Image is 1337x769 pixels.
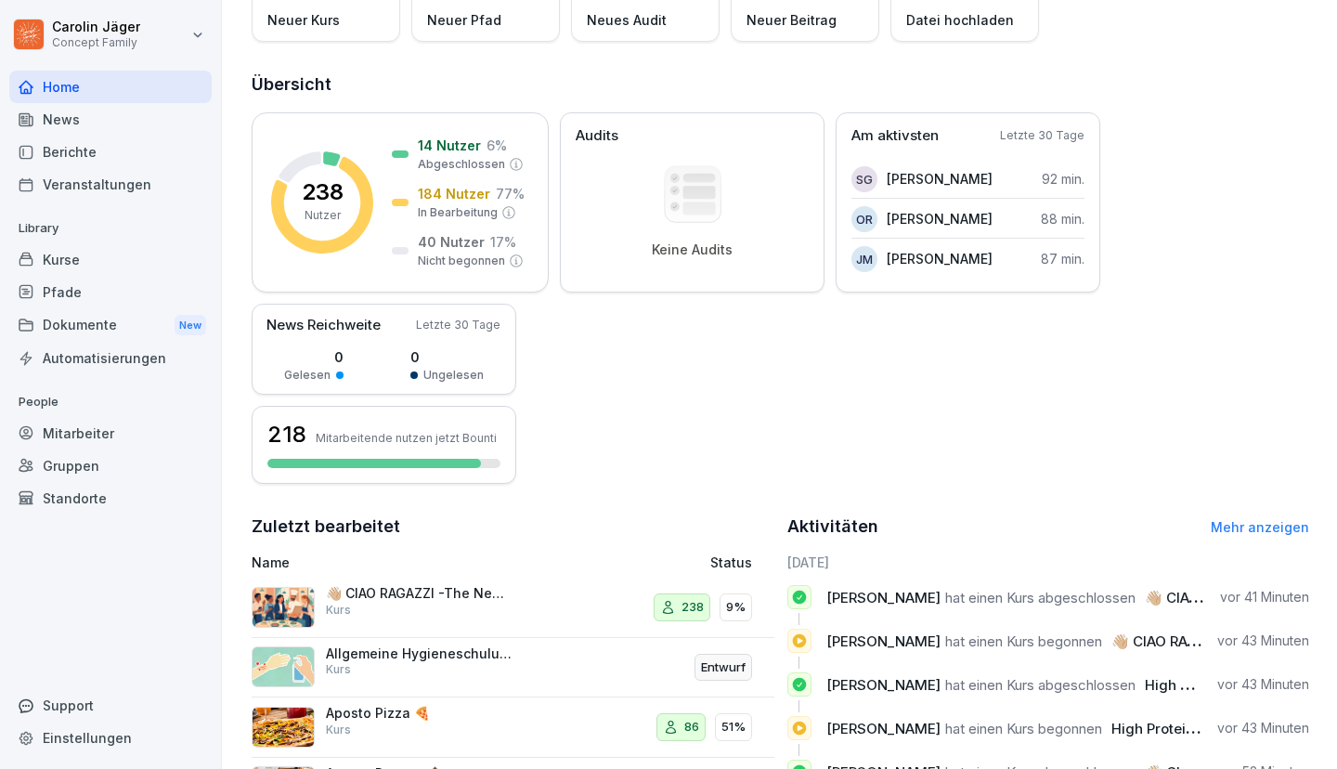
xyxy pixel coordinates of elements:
p: Neuer Pfad [427,10,501,30]
p: Allgemeine Hygieneschulung (nach LHMV §4) [326,645,512,662]
span: [PERSON_NAME] [826,632,941,650]
div: SG [851,166,877,192]
a: Pfade [9,276,212,308]
p: 9% [726,598,746,617]
p: 184 Nutzer [418,184,490,203]
p: 238 [302,181,344,203]
p: 6 % [487,136,507,155]
img: nd4b1tirm1npcr6pqfaw4ldb.png [252,587,315,628]
p: 86 [684,718,699,736]
a: 👋🏼 CIAO RAGAZZI -The New Dolce Vita- ApostorelaunchKurs2389% [252,578,774,638]
h2: Zuletzt bearbeitet [252,514,774,540]
p: Library [9,214,212,243]
a: Mitarbeiter [9,417,212,450]
p: Concept Family [52,36,140,49]
a: Aposto Pizza 🍕Kurs8651% [252,697,774,758]
p: People [9,387,212,417]
p: Kurs [326,602,351,619]
p: Audits [576,125,618,147]
p: News Reichweite [266,315,381,336]
p: Ungelesen [423,367,484,384]
p: 17 % [490,232,516,252]
span: [PERSON_NAME] [826,589,941,606]
a: Automatisierungen [9,342,212,374]
a: News [9,103,212,136]
a: Home [9,71,212,103]
div: Support [9,689,212,722]
p: Carolin Jäger [52,20,140,35]
div: JM [851,246,877,272]
a: DokumenteNew [9,308,212,343]
a: Standorte [9,482,212,515]
span: hat einen Kurs begonnen [945,632,1102,650]
p: Letzte 30 Tage [1000,127,1084,144]
p: [PERSON_NAME] [887,169,993,189]
p: Aposto Pizza 🍕 [326,705,512,722]
p: Mitarbeitende nutzen jetzt Bounti [316,431,497,445]
p: 40 Nutzer [418,232,485,252]
a: Berichte [9,136,212,168]
p: Abgeschlossen [418,156,505,173]
p: 0 [410,347,484,367]
h3: 218 [267,419,306,450]
div: New [175,315,206,336]
span: hat einen Kurs begonnen [945,720,1102,737]
p: Am aktivsten [851,125,939,147]
p: 92 min. [1042,169,1084,189]
p: [PERSON_NAME] [887,209,993,228]
p: 87 min. [1041,249,1084,268]
p: [PERSON_NAME] [887,249,993,268]
p: Neues Audit [587,10,667,30]
p: 77 % [496,184,525,203]
a: Kurse [9,243,212,276]
h6: [DATE] [787,553,1310,572]
span: [PERSON_NAME] [826,720,941,737]
a: Gruppen [9,450,212,482]
p: vor 43 Minuten [1217,632,1309,650]
p: Nutzer [305,207,341,224]
a: Allgemeine Hygieneschulung (nach LHMV §4)KursEntwurf [252,638,774,698]
img: zdf6t78pvavi3ul80ru0toxn.png [252,707,315,748]
span: hat einen Kurs abgeschlossen [945,676,1136,694]
p: 👋🏼 CIAO RAGAZZI -The New Dolce Vita- Apostorelaunch [326,585,512,602]
p: Gelesen [284,367,331,384]
p: Kurs [326,661,351,678]
img: gxsnf7ygjsfsmxd96jxi4ufn.png [252,646,315,687]
div: Dokumente [9,308,212,343]
h2: Übersicht [252,72,1309,98]
p: Nicht begonnen [418,253,505,269]
p: vor 43 Minuten [1217,719,1309,737]
p: Neuer Beitrag [746,10,837,30]
p: vor 43 Minuten [1217,675,1309,694]
p: Entwurf [701,658,746,677]
div: OR [851,206,877,232]
p: Datei hochladen [906,10,1014,30]
a: Mehr anzeigen [1211,519,1309,535]
p: Status [710,553,752,572]
p: 51% [721,718,746,736]
p: Keine Audits [652,241,733,258]
p: 0 [284,347,344,367]
p: Name [252,553,570,572]
p: Letzte 30 Tage [416,317,500,333]
span: [PERSON_NAME] [826,676,941,694]
span: hat einen Kurs abgeschlossen [945,589,1136,606]
p: Kurs [326,722,351,738]
a: Einstellungen [9,722,212,754]
p: Neuer Kurs [267,10,340,30]
p: vor 41 Minuten [1220,588,1309,606]
p: In Bearbeitung [418,204,498,221]
a: Veranstaltungen [9,168,212,201]
h2: Aktivitäten [787,514,878,540]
